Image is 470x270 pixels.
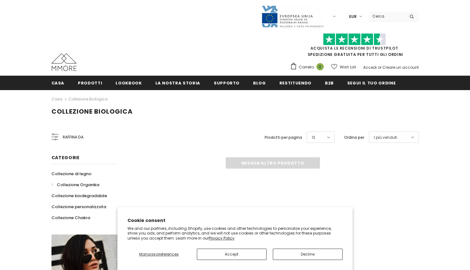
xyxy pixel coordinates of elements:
[78,80,102,86] span: Prodotti
[382,65,419,70] a: Creare un account
[51,212,90,223] a: Collezione Chakra
[279,80,311,86] span: Restituendo
[273,249,343,260] button: Decline
[344,134,364,141] label: Ordina per
[51,190,107,201] a: Collezione biodegradabile
[51,168,91,179] a: Collezione di legno
[311,46,398,51] a: Acquista le recensioni di TrustPilot
[363,65,377,70] a: Accedi
[261,13,324,19] a: Javni Razpis
[261,5,324,28] img: Javni Razpis
[51,201,106,212] a: Collezione personalizzata
[316,63,324,70] span: 0
[279,76,311,90] a: Restituendo
[63,134,84,141] span: Raffina da
[127,217,343,224] h2: Cookie consent
[51,53,77,71] img: Casi MMORE
[139,251,179,257] span: Manage preferences
[349,13,357,20] span: EUR
[347,80,396,86] span: Segui il tuo ordine
[51,107,133,116] span: Collezione biologica
[290,62,327,72] a: Carrello 0
[68,96,108,102] a: Collezione biologica
[214,80,240,86] span: supporto
[127,226,343,241] p: We and our partners, including Shopify, use cookies and other technologies to personalize your ex...
[369,12,405,21] input: Search Site
[51,80,65,86] span: Casa
[312,134,315,141] span: 12
[51,95,62,103] a: Casa
[378,65,381,70] span: or
[209,235,235,241] a: Privacy Policy
[340,64,356,70] span: Wish List
[374,134,397,141] span: I più venduti
[214,76,240,90] a: supporto
[331,62,356,73] a: Wish List
[299,64,314,70] span: Carrello
[253,76,266,90] a: Blog
[51,154,80,161] span: Categorie
[265,134,302,141] label: Prodotti per pagina
[51,204,106,210] span: Collezione personalizzata
[325,76,334,90] a: B2B
[325,80,334,86] span: B2B
[127,249,190,260] button: Manage preferences
[155,76,200,90] a: La nostra storia
[51,215,90,221] span: Collezione Chakra
[290,36,419,57] span: SPEDIZIONE GRATUITA PER TUTTI GLI ORDINI
[51,193,107,199] span: Collezione biodegradabile
[323,33,386,46] img: Fidati di Pilot Stars
[51,76,65,90] a: Casa
[253,80,266,86] span: Blog
[57,182,99,188] span: Collezione Organika
[197,249,267,260] button: Accept
[155,80,200,86] span: La nostra storia
[116,76,142,90] a: Lookbook
[51,171,91,177] span: Collezione di legno
[51,179,99,190] a: Collezione Organika
[116,80,142,86] span: Lookbook
[347,76,396,90] a: Segui il tuo ordine
[78,76,102,90] a: Prodotti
